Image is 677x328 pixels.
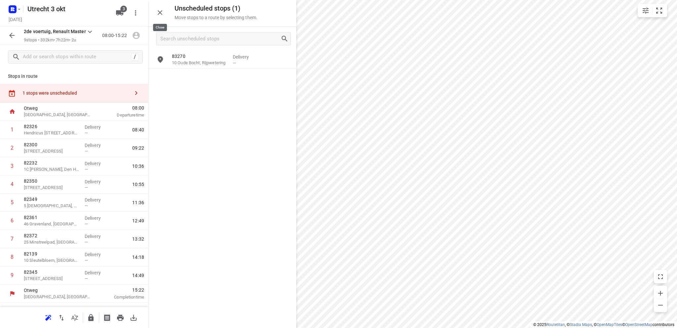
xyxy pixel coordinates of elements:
[175,5,258,12] h5: Unscheduled stops ( 1 )
[85,160,109,167] p: Delivery
[25,4,110,14] h5: Rename
[85,149,88,154] span: —
[639,4,652,17] button: Map settings
[132,163,144,169] span: 10:36
[85,221,88,226] span: —
[129,6,142,20] button: More
[11,254,14,260] div: 8
[85,258,88,263] span: —
[24,287,93,294] p: Otweg
[625,322,653,327] a: OpenStreetMap
[113,6,126,20] button: 3
[175,15,258,20] p: Move stops to a route by selecting them.
[24,123,79,130] p: 82326
[42,314,55,320] span: Reoptimize route
[24,166,79,173] p: 1C Kortevliet, Den Helder
[24,257,79,264] p: 10 Sleutelbloem, Breukelen
[24,184,79,191] p: 52 Burgemeester Lovinkstraat, Breezand
[100,112,144,118] p: Departure time
[100,105,144,111] span: 08:00
[102,32,130,39] p: 08:00-15:22
[11,145,14,151] div: 2
[6,16,25,23] h5: Project date
[120,6,127,12] span: 3
[22,90,130,96] div: 1 stops were unscheduled
[24,214,79,221] p: 82361
[85,178,109,185] p: Delivery
[85,203,88,208] span: —
[24,269,79,275] p: 82345
[24,275,79,282] p: [STREET_ADDRESS]
[85,167,88,172] span: —
[172,53,227,60] p: 83270
[127,314,140,320] span: Download route
[84,311,98,324] button: Lock route
[233,54,257,60] p: Delivery
[132,236,144,242] span: 13:32
[24,130,79,136] p: Hendricus Viottahof 18, Hoofddorp
[85,276,88,281] span: —
[114,314,127,320] span: Print route
[132,217,144,224] span: 12:49
[160,34,281,44] input: Search unscheduled stops
[24,178,79,184] p: 82350
[638,4,667,17] div: small contained button group
[570,322,592,327] a: Stadia Maps
[24,221,79,227] p: 46 Gravenland, [GEOGRAPHIC_DATA]
[11,126,14,133] div: 1
[132,181,144,188] span: 10:55
[85,233,109,240] p: Delivery
[11,163,14,169] div: 3
[24,251,79,257] p: 82139
[85,185,88,190] span: —
[24,160,79,166] p: 82232
[24,112,93,118] p: [GEOGRAPHIC_DATA], [GEOGRAPHIC_DATA]
[24,196,79,203] p: 82349
[11,217,14,224] div: 6
[23,52,131,62] input: Add or search stops within route
[597,322,622,327] a: OpenMapTiles
[24,105,93,112] p: Otweg
[132,254,144,260] span: 14:18
[11,272,14,278] div: 9
[533,322,674,327] li: © 2025 , © , © © contributors
[132,126,144,133] span: 08:40
[100,287,144,293] span: 15:22
[24,203,79,209] p: 5 [DEMOGRAPHIC_DATA], Dirkshorn
[24,239,79,246] p: 25 Minstreelpad, [GEOGRAPHIC_DATA]
[130,32,143,38] span: Assign driver
[11,236,14,242] div: 7
[24,141,79,148] p: 82300
[85,240,88,245] span: —
[85,251,109,258] p: Delivery
[11,181,14,187] div: 4
[132,272,144,279] span: 14:49
[85,142,109,149] p: Delivery
[100,314,114,320] span: Print shipping labels
[11,199,14,206] div: 5
[546,322,565,327] a: Routetitan
[85,215,109,221] p: Delivery
[100,294,144,301] p: Completion time
[85,124,109,130] p: Delivery
[8,73,140,80] p: Stops in route
[24,37,94,43] p: 9 stops • 332km • 7h22m • 2u
[68,314,81,320] span: Sort by time window
[132,145,144,151] span: 09:22
[233,61,236,66] span: —
[24,28,86,35] p: 2de voertuig, Renault Master
[55,314,68,320] span: Reverse route
[85,197,109,203] p: Delivery
[85,269,109,276] p: Delivery
[24,294,93,300] p: [GEOGRAPHIC_DATA], [GEOGRAPHIC_DATA]
[172,60,227,66] p: 10 Oude Bocht, Rijpwetering
[148,51,296,327] div: grid
[85,130,88,135] span: —
[653,4,666,17] button: Fit zoom
[281,35,291,43] div: Search
[24,232,79,239] p: 82372
[131,53,139,61] div: /
[132,199,144,206] span: 11:36
[24,148,79,155] p: [STREET_ADDRESS]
